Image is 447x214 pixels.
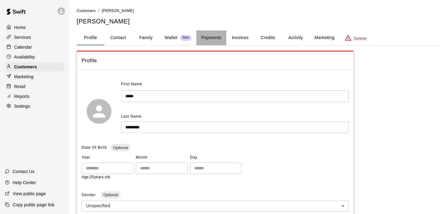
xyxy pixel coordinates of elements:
[14,103,30,109] p: Settings
[82,57,349,65] span: Profile
[77,30,104,45] button: Profile
[13,168,34,175] p: Contact Us
[5,102,64,111] a: Settings
[121,114,142,119] span: Last Name
[14,34,31,40] p: Services
[5,72,64,81] a: Marketing
[82,145,107,150] span: Date Of Birth
[190,153,242,163] span: Day
[136,153,187,163] span: Month
[111,145,130,150] span: Optional
[132,30,160,45] button: Family
[5,92,64,101] a: Reports
[309,30,339,45] button: Marketing
[77,7,440,14] nav: breadcrumb
[104,30,132,45] button: Contact
[165,34,178,41] p: Wallet
[98,7,99,14] li: /
[14,24,26,30] p: Home
[180,36,191,40] span: New
[13,180,36,186] p: Help Center
[82,175,110,179] span: Age: 25 years old
[5,33,64,42] a: Services
[14,74,34,80] p: Marketing
[5,52,64,62] a: Availability
[102,9,134,13] span: [PERSON_NAME]
[13,202,54,208] p: Copy public page link
[196,30,226,45] button: Payments
[77,9,96,13] span: Customers
[82,153,133,163] span: Year
[14,93,30,99] p: Reports
[77,17,440,26] h5: [PERSON_NAME]
[14,44,32,50] p: Calendar
[5,62,64,71] a: Customers
[226,30,254,45] button: Invoices
[82,200,349,212] div: Unspecified
[13,191,46,197] p: View public page
[14,83,26,90] p: Retail
[282,30,309,45] button: Activity
[82,193,97,197] span: Gender
[5,42,64,52] a: Calendar
[5,23,64,32] a: Home
[5,82,64,91] a: Retail
[14,64,37,70] p: Customers
[14,54,35,60] p: Availability
[354,35,367,42] p: Delete
[77,30,440,45] div: basic tabs example
[121,79,142,89] span: First Name
[254,30,282,45] button: Credits
[77,8,96,13] a: Customers
[101,192,120,197] span: Optional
